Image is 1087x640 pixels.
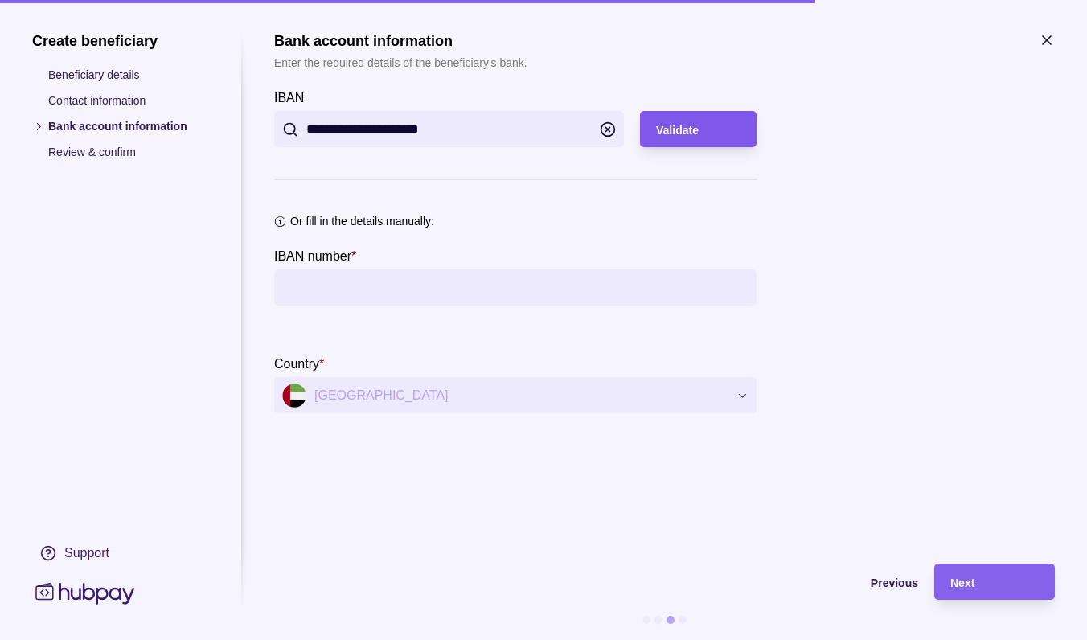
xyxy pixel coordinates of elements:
p: Review & confirm [48,143,209,161]
input: IBAN [306,111,592,147]
p: IBAN [274,91,304,105]
p: Bank account information [48,117,209,135]
button: Next [934,564,1055,600]
a: Support [32,536,209,570]
button: Previous [274,564,918,600]
span: Previous [871,576,918,589]
p: Contact information [48,92,209,109]
p: Beneficiary details [48,66,209,84]
input: IBAN number [282,269,749,306]
span: Next [950,576,974,589]
p: IBAN number [274,249,351,263]
div: Support [64,544,109,562]
p: Enter the required details of the beneficiary's bank. [274,54,527,72]
p: Country [274,357,319,371]
span: Validate [656,124,699,137]
h1: Create beneficiary [32,32,209,50]
button: Validate [640,111,757,147]
label: Country [274,354,324,373]
p: Or fill in the details manually: [290,212,434,230]
label: IBAN [274,88,304,107]
label: IBAN number [274,246,356,265]
h1: Bank account information [274,32,527,50]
